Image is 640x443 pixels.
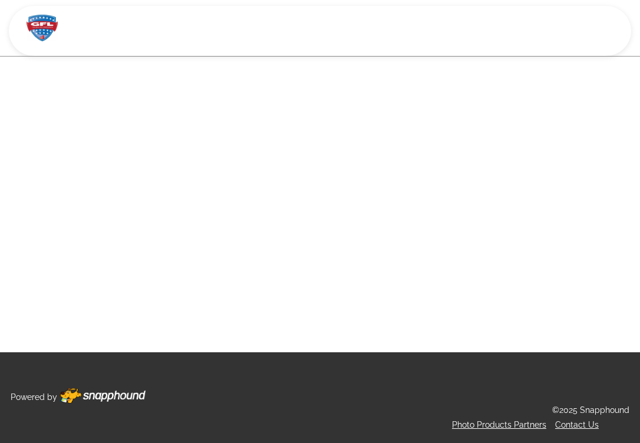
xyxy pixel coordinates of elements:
p: Powered by [11,390,57,405]
img: Footer [60,388,146,404]
a: Photo Products Partners [452,420,546,429]
p: ©2025 Snapphound [552,403,629,418]
img: Snapphound Logo [27,15,58,41]
a: Contact Us [555,420,599,429]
